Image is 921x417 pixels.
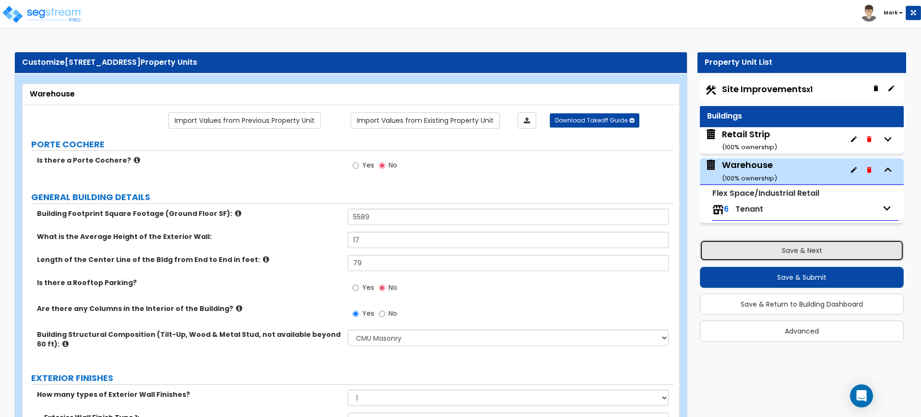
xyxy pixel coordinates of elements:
[37,155,341,165] label: Is there a Porte Cochere?
[263,256,269,263] i: click for more info!
[518,112,536,129] a: Import the dynamic attributes value through Excel sheet
[362,160,374,170] span: Yes
[700,321,904,342] button: Advanced
[707,111,897,122] div: Buildings
[353,309,359,319] input: Yes
[389,283,397,292] span: No
[722,174,777,183] small: ( 100 % ownership)
[712,204,724,215] img: tenants.png
[351,112,500,129] a: Import the dynamic attribute values from existing properties.
[37,330,341,349] label: Building Structural Composition (Tilt-Up, Wood & Metal Stud, not available beyond 60 ft):
[37,304,341,313] label: Are there any Columns in the Interior of the Building?
[37,232,341,241] label: What is the Average Height of the Exterior Wall:
[722,143,777,152] small: ( 100 % ownership)
[722,128,777,153] div: Retail Strip
[65,57,141,68] span: [STREET_ADDRESS]
[722,83,813,95] span: Site Improvements
[712,188,819,199] small: Flex Space/Industrial Retail
[700,294,904,315] button: Save & Return to Building Dashboard
[236,305,242,312] i: click for more info!
[235,210,241,217] i: click for more info!
[362,283,374,292] span: Yes
[705,128,717,141] img: building.svg
[722,159,777,183] div: Warehouse
[1,5,83,24] img: logo_pro_r.png
[22,57,680,68] div: Customize Property Units
[705,57,899,68] div: Property Unit List
[850,384,873,407] div: Open Intercom Messenger
[389,160,397,170] span: No
[353,283,359,293] input: Yes
[861,5,877,22] img: avatar.png
[37,390,341,399] label: How many types of Exterior Wall Finishes?
[705,84,717,96] img: Construction.png
[62,340,69,347] i: click for more info!
[31,138,673,151] label: PORTE COCHERE
[705,159,777,183] span: Warehouse
[353,160,359,171] input: Yes
[30,89,672,100] div: Warehouse
[37,255,341,264] label: Length of the Center Line of the Bldg from End to End in feet:
[884,9,898,16] b: Mark
[705,159,717,171] img: building.svg
[555,116,627,124] span: Download Takeoff Guide
[37,209,341,218] label: Building Footprint Square Footage (Ground Floor SF):
[724,203,729,214] span: 6
[700,240,904,261] button: Save & Next
[700,267,904,288] button: Save & Submit
[806,84,813,95] small: x1
[31,372,673,384] label: EXTERIOR FINISHES
[379,160,385,171] input: No
[379,283,385,293] input: No
[362,309,374,318] span: Yes
[37,278,341,287] label: Is there a Rooftop Parking?
[735,203,763,214] span: Tenant
[31,191,673,203] label: GENERAL BUILDING DETAILS
[389,309,397,318] span: No
[550,113,639,128] button: Download Takeoff Guide
[379,309,385,319] input: No
[705,128,777,153] span: Retail Strip
[168,112,321,129] a: Import the dynamic attribute values from previous properties.
[134,156,140,164] i: click for more info!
